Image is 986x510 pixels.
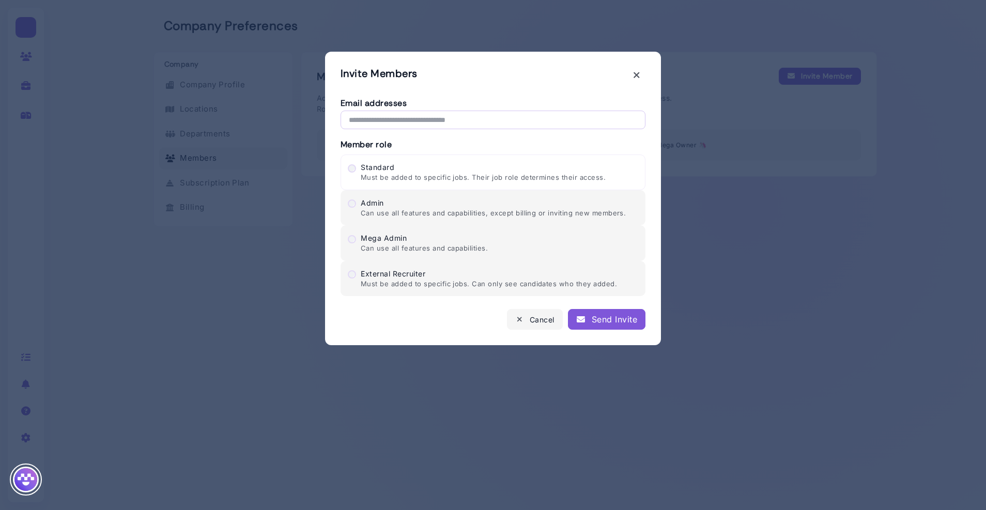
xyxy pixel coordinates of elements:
span: Standard [348,163,394,172]
input: Standard Must be added to specific jobs. Their job role determines their access. [348,164,356,173]
div: Send Invite [576,313,637,326]
p: Can use all features and capabilities, except billing or inviting new members. [361,208,626,219]
button: Cancel [507,309,562,330]
span: Mega Admin [348,234,407,242]
p: Must be added to specific jobs. Can only see candidates who they added. [361,279,617,289]
input: Admin Can use all features and capabilities, except billing or inviting new members. [348,199,356,208]
div: Cancel [515,314,554,325]
img: Megan [13,467,39,492]
h2: Invite Members [341,67,418,80]
input: Mega Admin Can use all features and capabilities. [348,235,356,243]
h3: Email addresses [341,98,645,108]
span: Admin [348,198,384,207]
p: Can use all features and capabilities. [361,243,488,254]
button: Send Invite [568,309,645,330]
input: External Recruiter Must be added to specific jobs. Can only see candidates who they added. [348,270,356,279]
p: Must be added to specific jobs. Their job role determines their access. [361,173,606,183]
span: External Recruiter [348,269,425,278]
h3: Member role [341,140,645,149]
